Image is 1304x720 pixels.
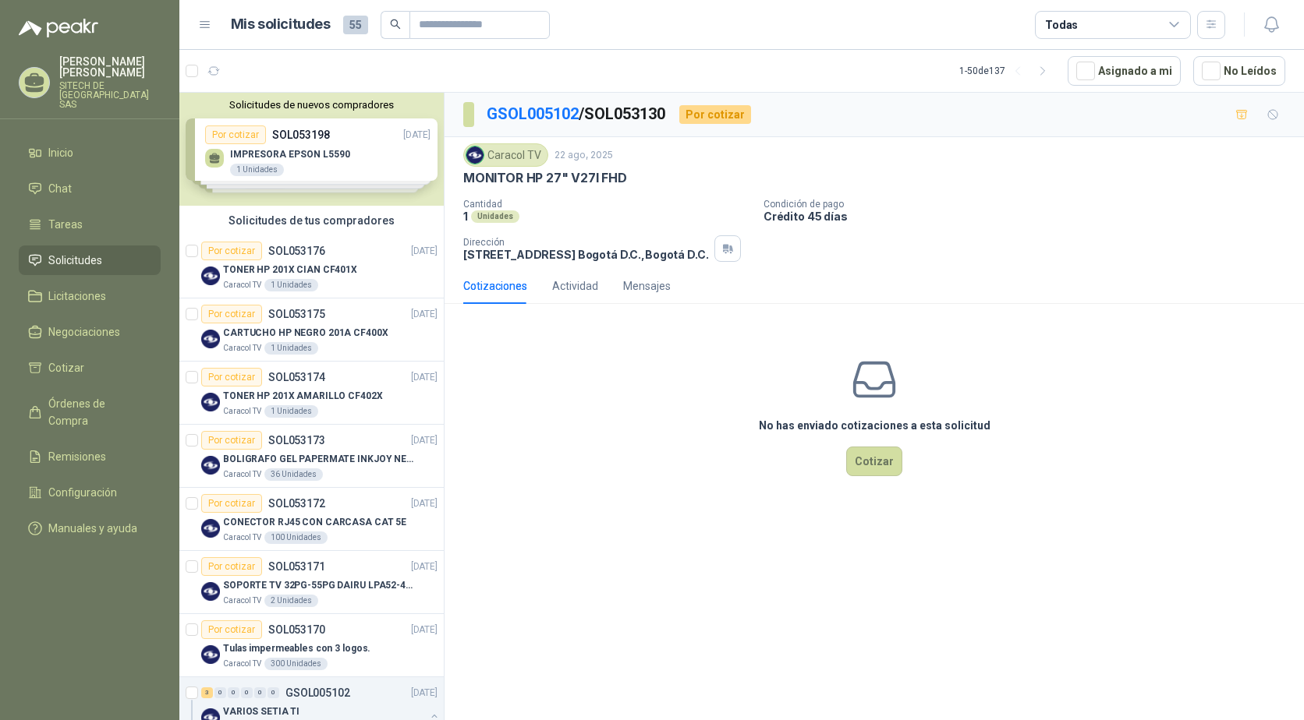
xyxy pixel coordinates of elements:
[59,56,161,78] p: [PERSON_NAME] [PERSON_NAME]
[48,288,106,305] span: Licitaciones
[463,237,708,248] p: Dirección
[48,448,106,465] span: Remisiones
[285,687,350,698] p: GSOL005102
[223,452,417,467] p: BOLIGRAFO GEL PAPERMATE INKJOY NEGRO
[19,478,161,507] a: Configuración
[411,496,438,511] p: [DATE]
[214,687,226,698] div: 0
[759,417,990,434] h3: No has enviado cotizaciones a esta solicitud
[201,368,262,386] div: Por cotizar
[223,641,370,656] p: Tulas impermeables con 3 logos.
[223,468,261,481] p: Caracol TV
[555,148,613,163] p: 22 ago, 2025
[201,519,220,538] img: Company Logo
[411,623,438,637] p: [DATE]
[679,105,751,124] div: Por cotizar
[48,484,117,501] span: Configuración
[487,102,667,126] p: / SOL053130
[343,16,368,34] span: 55
[264,468,323,481] div: 36 Unidades
[411,244,438,259] p: [DATE]
[201,456,220,475] img: Company Logo
[19,514,161,543] a: Manuales y ayuda
[201,687,213,698] div: 3
[223,263,357,277] p: TONER HP 201X CIAN CF401X
[59,81,161,109] p: SITECH DE [GEOGRAPHIC_DATA] SAS
[223,658,261,670] p: Caracol TV
[241,687,253,698] div: 0
[390,19,401,30] span: search
[268,561,325,572] p: SOL053171
[201,305,262,323] div: Por cotizar
[201,620,262,639] div: Por cotizar
[471,210,519,223] div: Unidades
[19,210,161,239] a: Tareas
[223,515,406,530] p: CONECTOR RJ45 CON CARCASA CAT 5E
[268,435,325,446] p: SOL053173
[411,686,438,701] p: [DATE]
[463,143,548,167] div: Caracol TV
[201,330,220,348] img: Company Logo
[48,216,83,233] span: Tareas
[179,298,444,362] a: Por cotizarSOL053175[DATE] Company LogoCARTUCHO HP NEGRO 201A CF400XCaracol TV1 Unidades
[19,317,161,347] a: Negociaciones
[268,372,325,383] p: SOL053174
[268,687,279,698] div: 0
[223,342,261,355] p: Caracol TV
[201,494,262,513] div: Por cotizar
[201,557,262,576] div: Por cotizar
[411,559,438,574] p: [DATE]
[201,266,220,285] img: Company Logo
[264,342,318,355] div: 1 Unidades
[48,252,102,269] span: Solicitudes
[264,279,318,291] div: 1 Unidades
[48,180,72,197] span: Chat
[552,277,598,295] div: Actividad
[201,431,262,450] div: Por cotizar
[48,323,120,341] span: Negociaciones
[223,389,383,404] p: TONER HP 201X AMARILLO CF402X
[1193,56,1285,86] button: No Leídos
[19,353,161,383] a: Cotizar
[264,405,318,418] div: 1 Unidades
[179,206,444,235] div: Solicitudes de tus compradores
[223,405,261,418] p: Caracol TV
[48,520,137,537] span: Manuales y ayuda
[623,277,671,295] div: Mensajes
[411,370,438,385] p: [DATE]
[228,687,239,698] div: 0
[268,498,325,509] p: SOL053172
[231,13,331,36] h1: Mis solicitudes
[179,488,444,551] a: Por cotizarSOL053172[DATE] Company LogoCONECTOR RJ45 CON CARCASA CAT 5ECaracol TV100 Unidades
[264,531,328,544] div: 100 Unidades
[19,245,161,275] a: Solicitudes
[268,245,325,256] p: SOL053176
[411,307,438,322] p: [DATE]
[48,359,84,376] span: Cotizar
[179,235,444,298] a: Por cotizarSOL053176[DATE] Company LogoTONER HP 201X CIAN CF401XCaracol TV1 Unidades
[268,309,325,319] p: SOL053175
[223,704,299,719] p: VARIOS SETIA TI
[223,531,261,544] p: Caracol TV
[201,393,220,411] img: Company Logo
[48,144,73,161] span: Inicio
[254,687,266,698] div: 0
[19,174,161,203] a: Chat
[959,58,1055,83] div: 1 - 50 de 137
[179,362,444,425] a: Por cotizarSOL053174[DATE] Company LogoTONER HP 201X AMARILLO CF402XCaracol TV1 Unidades
[223,595,261,607] p: Caracol TV
[463,277,527,295] div: Cotizaciones
[179,614,444,677] a: Por cotizarSOL053170[DATE] Company LogoTulas impermeables con 3 logos.Caracol TV300 Unidades
[463,248,708,261] p: [STREET_ADDRESS] Bogotá D.C. , Bogotá D.C.
[223,578,417,593] p: SOPORTE TV 32PG-55PG DAIRU LPA52-446KIT2
[179,93,444,206] div: Solicitudes de nuevos compradoresPor cotizarSOL053198[DATE] IMPRESORA EPSON L55901 UnidadesPor co...
[179,425,444,488] a: Por cotizarSOL053173[DATE] Company LogoBOLIGRAFO GEL PAPERMATE INKJOY NEGROCaracol TV36 Unidades
[846,446,902,476] button: Cotizar
[223,326,388,341] p: CARTUCHO HP NEGRO 201A CF400X
[201,645,220,664] img: Company Logo
[201,582,220,601] img: Company Logo
[264,658,328,670] div: 300 Unidades
[264,595,318,607] div: 2 Unidades
[19,442,161,471] a: Remisiones
[1045,16,1078,34] div: Todas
